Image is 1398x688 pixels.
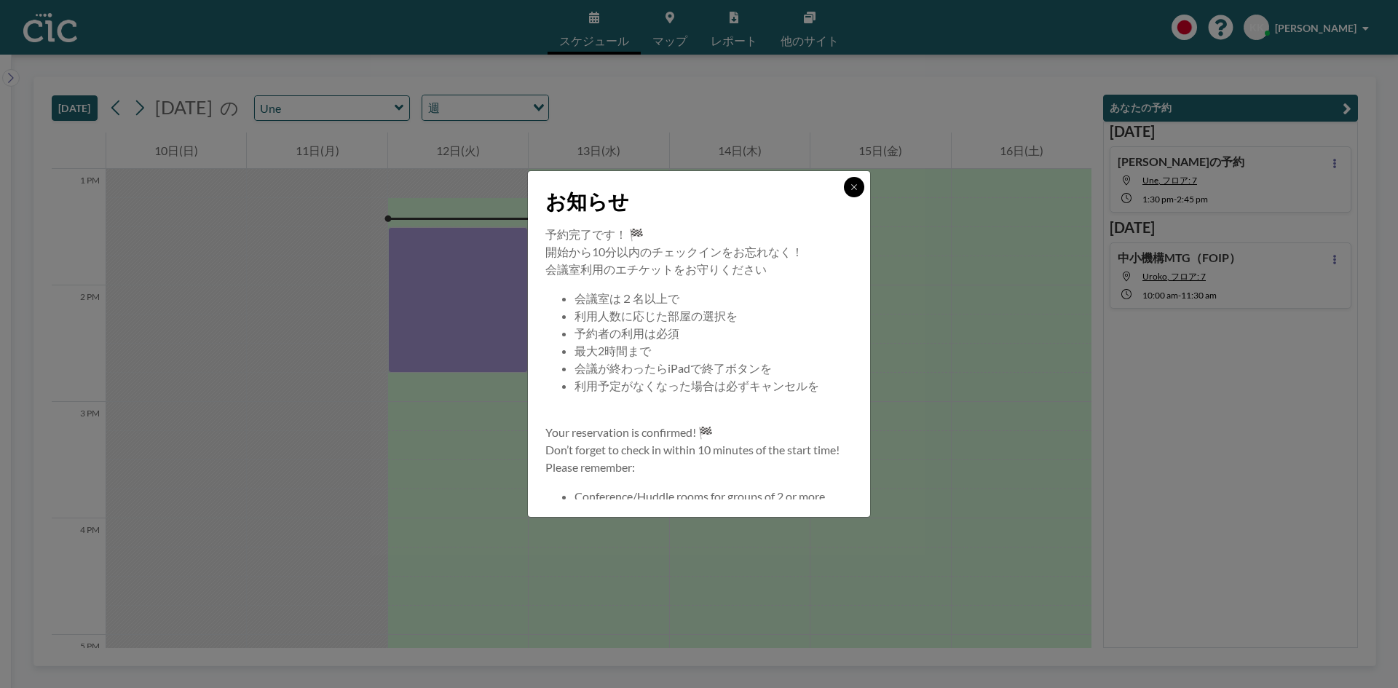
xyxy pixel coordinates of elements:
span: Don’t forget to check in within 10 minutes of the start time! [545,443,840,456]
span: 利用予定がなくなった場合は必ずキャンセルを [574,379,819,392]
span: Your reservation is confirmed! 🏁 [545,425,713,439]
span: 予約者の利用は必須 [574,326,679,340]
span: Conference/Huddle rooms for groups of 2 or more [574,489,825,503]
span: Please remember: [545,460,635,474]
span: 会議が終わったらiPadで終了ボタンを [574,361,772,375]
span: 会議室利用のエチケットをお守りください [545,262,767,276]
span: 会議室は２名以上で [574,291,679,305]
span: 利用人数に応じた部屋の選択を [574,309,738,323]
span: 最大2時間まで [574,344,651,357]
span: お知らせ [545,189,629,214]
span: 開始から10分以内のチェックインをお忘れなく！ [545,245,803,258]
span: 予約完了です！ 🏁 [545,227,644,241]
